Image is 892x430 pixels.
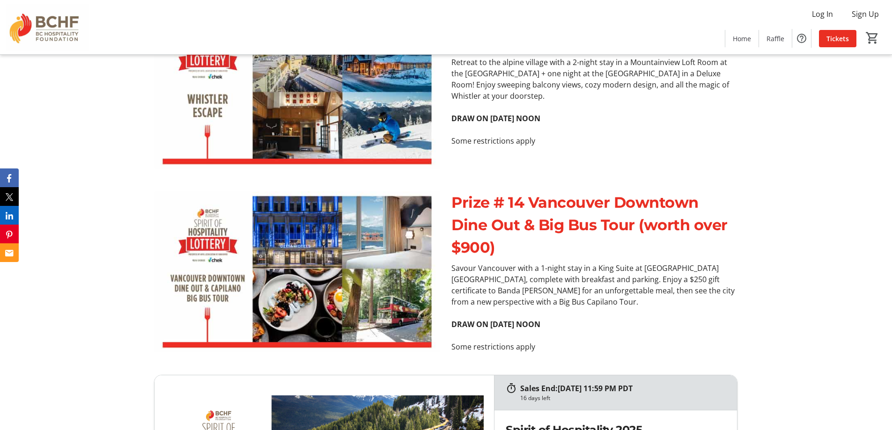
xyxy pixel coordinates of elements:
strong: DRAW ON [DATE] NOON [451,319,540,329]
p: Some restrictions apply [451,135,737,146]
button: Sign Up [844,7,886,22]
p: Some restrictions apply [451,341,737,352]
span: Raffle [767,34,784,44]
p: Savour Vancouver with a 1-night stay in a King Suite at [GEOGRAPHIC_DATA] [GEOGRAPHIC_DATA], comp... [451,262,737,307]
p: Retreat to the alpine village with a 2-night stay in a Mountainview Loft Room at the [GEOGRAPHIC_... [451,57,737,102]
span: Sign Up [852,8,879,20]
img: BC Hospitality Foundation's Logo [6,4,89,51]
div: 16 days left [520,394,550,402]
a: Tickets [819,30,856,47]
img: undefined [154,8,440,169]
p: Prize # 14 Vancouver Downtown Dine Out & Big Bus Tour (worth over $900) [451,191,737,259]
a: Raffle [759,30,792,47]
img: undefined [154,191,440,352]
button: Cart [864,29,881,46]
strong: DRAW ON [DATE] NOON [451,113,540,124]
button: Help [792,29,811,48]
span: Home [733,34,751,44]
span: Log In [812,8,833,20]
button: Log In [804,7,840,22]
span: Sales End: [520,383,558,394]
span: Tickets [826,34,849,44]
a: Home [725,30,759,47]
span: [DATE] 11:59 PM PDT [558,383,633,394]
